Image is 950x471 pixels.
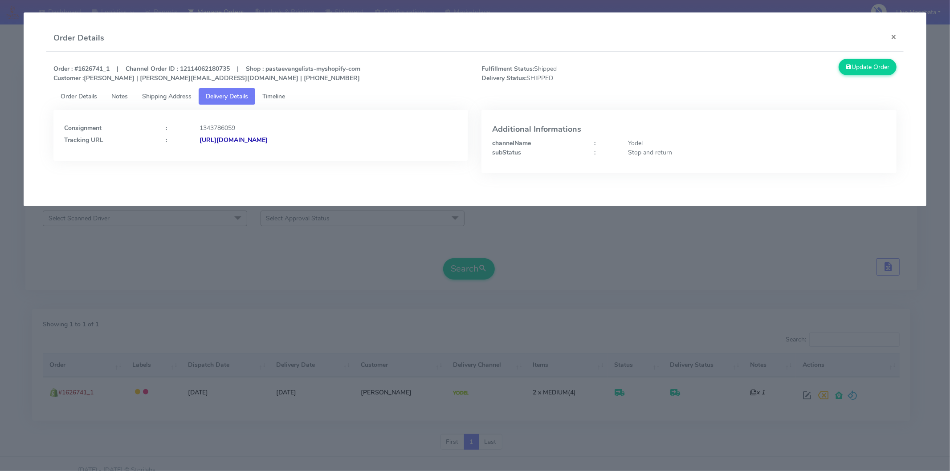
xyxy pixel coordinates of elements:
strong: : [594,139,595,147]
strong: channelName [492,139,531,147]
strong: Customer : [53,74,84,82]
button: Close [884,25,904,49]
h4: Additional Informations [492,125,886,134]
strong: : [166,124,167,132]
strong: : [594,148,595,157]
button: Update Order [839,59,897,75]
h4: Order Details [53,32,104,44]
span: Delivery Details [206,92,248,101]
strong: Delivery Status: [481,74,526,82]
ul: Tabs [53,88,897,105]
strong: : [166,136,167,144]
strong: Fulfillment Status: [481,65,534,73]
span: Timeline [262,92,285,101]
strong: subStatus [492,148,521,157]
span: Order Details [61,92,97,101]
strong: Consignment [64,124,102,132]
span: Shipping Address [142,92,192,101]
span: Shipped SHIPPED [475,64,689,83]
div: Yodel [621,138,893,148]
strong: Order : #1626741_1 | Channel Order ID : 12114062180735 | Shop : pastaevangelists-myshopify-com [P... [53,65,360,82]
span: Notes [111,92,128,101]
div: Stop and return [621,148,893,157]
strong: Tracking URL [64,136,103,144]
strong: [URL][DOMAIN_NAME] [200,136,268,144]
div: 1343786059 [193,123,464,133]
